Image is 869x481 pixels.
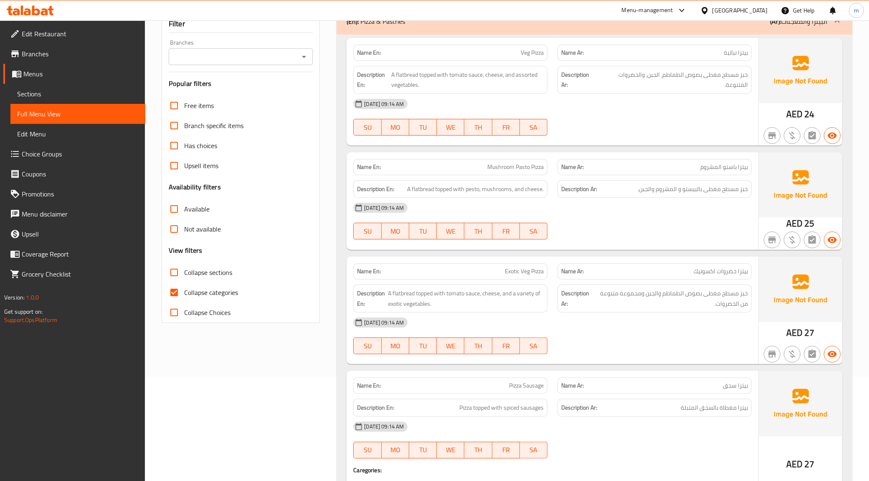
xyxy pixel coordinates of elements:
[520,337,547,354] button: SA
[464,337,492,354] button: TH
[22,49,139,59] span: Branches
[385,444,406,456] span: MO
[382,223,409,239] button: MO
[388,288,544,309] span: A flatbread topped with tomato sauce, cheese, and a variety of exotic vegetables.
[357,340,378,352] span: SU
[413,225,433,237] span: TU
[804,127,821,144] button: Not has choices
[520,223,547,239] button: SA
[786,106,803,122] span: AED
[169,182,221,192] h3: Availability filters
[759,38,842,103] img: Ae5nvW7+0k+MAAAAAElFTkSuQmCC
[3,144,145,164] a: Choice Groups
[347,15,359,28] b: (En):
[561,381,584,390] strong: Name Ar:
[712,6,768,15] div: [GEOGRAPHIC_DATA]
[3,64,145,84] a: Menus
[361,100,407,108] span: [DATE] 09:14 AM
[521,48,544,57] span: Veg Pizza
[17,109,139,119] span: Full Menu View
[770,16,827,26] p: البيتزا والمعجنات
[337,8,852,35] div: (En): Pizza & Pastries(Ar):البيتزا والمعجنات
[496,340,517,352] span: FR
[764,346,780,363] button: Not branch specific item
[786,215,803,232] span: AED
[784,346,801,363] button: Purchased item
[409,337,437,354] button: TU
[598,70,748,90] span: خبز مسطح مغطى بصوص الطماطم، الجبن، والخضروات المتنوعة.
[440,121,461,133] span: WE
[723,381,748,390] span: بيتزا سجق
[854,6,859,15] span: m
[3,164,145,184] a: Coupons
[4,315,57,325] a: Support.OpsPlatform
[523,444,544,456] span: SA
[385,225,406,237] span: MO
[468,340,489,352] span: TH
[561,48,584,57] strong: Name Ar:
[353,442,381,458] button: SU
[437,442,464,458] button: WE
[561,288,592,309] strong: Description Ar:
[382,442,409,458] button: MO
[184,224,221,234] span: Not available
[22,189,139,199] span: Promotions
[409,223,437,239] button: TU
[520,119,547,136] button: SA
[26,292,39,303] span: 1.0.0
[382,119,409,136] button: MO
[505,267,544,276] span: Exotic Veg Pizza
[361,423,407,431] span: [DATE] 09:14 AM
[496,121,517,133] span: FR
[3,24,145,44] a: Edit Restaurant
[385,121,406,133] span: MO
[407,184,544,194] span: A flatbread topped with pesto, mushrooms, and cheese.
[523,225,544,237] span: SA
[357,163,381,171] strong: Name En:
[353,119,381,136] button: SU
[437,223,464,239] button: WE
[413,444,433,456] span: TU
[561,184,597,194] strong: Description Ar:
[638,184,748,194] span: خبز مسطح مغطى بالبيستو و المشروم والجبن.
[764,127,780,144] button: Not branch specific item
[824,127,841,144] button: Available
[784,232,801,248] button: Purchased item
[357,381,381,390] strong: Name En:
[509,381,544,390] span: Pizza Sausage
[523,340,544,352] span: SA
[169,79,313,88] h3: Popular filters
[10,124,145,144] a: Edit Menu
[440,444,461,456] span: WE
[464,223,492,239] button: TH
[357,288,386,309] strong: Description En:
[523,121,544,133] span: SA
[759,257,842,322] img: Ae5nvW7+0k+MAAAAAElFTkSuQmCC
[353,337,381,354] button: SU
[759,152,842,217] img: Ae5nvW7+0k+MAAAAAElFTkSuQmCC
[786,325,803,341] span: AED
[17,129,139,139] span: Edit Menu
[184,204,210,214] span: Available
[759,371,842,436] img: Ae5nvW7+0k+MAAAAAElFTkSuQmCC
[593,288,748,309] span: خبز مسطح مغطى بصوص الطماطم والجبن ومجموعة متنوعة من الخضروات.
[440,340,461,352] span: WE
[724,48,748,57] span: بيتزا نباتية
[681,403,748,413] span: بيتزا مغطاة بالسجق المتبلة
[409,442,437,458] button: TU
[805,215,815,232] span: 25
[22,249,139,259] span: Coverage Report
[437,119,464,136] button: WE
[409,119,437,136] button: TU
[700,163,748,171] span: بيتزا باستو المشروم
[824,346,841,363] button: Available
[361,204,407,212] span: [DATE] 09:14 AM
[561,267,584,276] strong: Name Ar:
[492,442,520,458] button: FR
[23,69,139,79] span: Menus
[464,119,492,136] button: TH
[468,121,489,133] span: TH
[353,223,381,239] button: SU
[184,141,217,151] span: Has choices
[464,442,492,458] button: TH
